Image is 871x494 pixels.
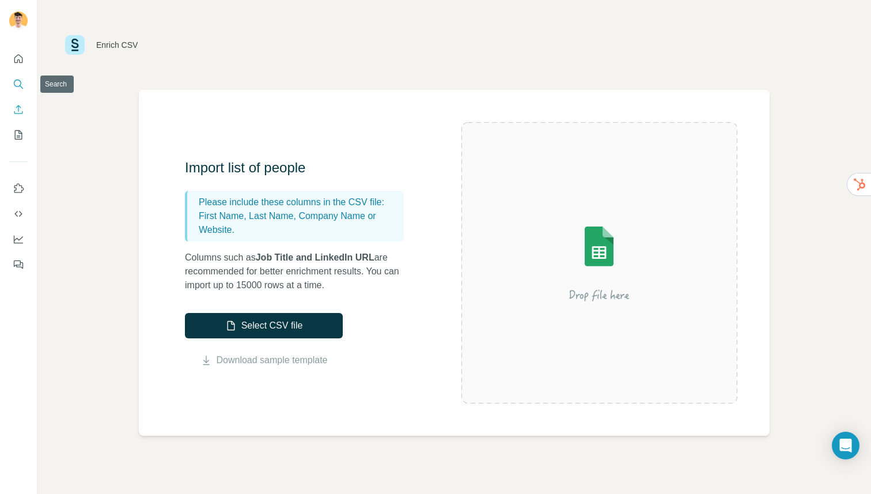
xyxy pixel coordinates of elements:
[495,194,703,332] img: Surfe Illustration - Drop file here or select below
[9,125,28,145] button: My lists
[9,74,28,95] button: Search
[65,35,85,55] img: Surfe Logo
[9,254,28,275] button: Feedback
[185,251,415,292] p: Columns such as are recommended for better enrichment results. You can import up to 15000 rows at...
[256,252,374,262] span: Job Title and LinkedIn URL
[96,39,138,51] div: Enrich CSV
[185,313,343,338] button: Select CSV file
[185,159,415,177] h3: Import list of people
[217,353,328,367] a: Download sample template
[9,48,28,69] button: Quick start
[9,99,28,120] button: Enrich CSV
[199,209,399,237] p: First Name, Last Name, Company Name or Website.
[832,432,859,459] div: Open Intercom Messenger
[199,195,399,209] p: Please include these columns in the CSV file:
[185,353,343,367] button: Download sample template
[9,203,28,224] button: Use Surfe API
[9,178,28,199] button: Use Surfe on LinkedIn
[9,12,28,30] img: Avatar
[9,229,28,250] button: Dashboard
